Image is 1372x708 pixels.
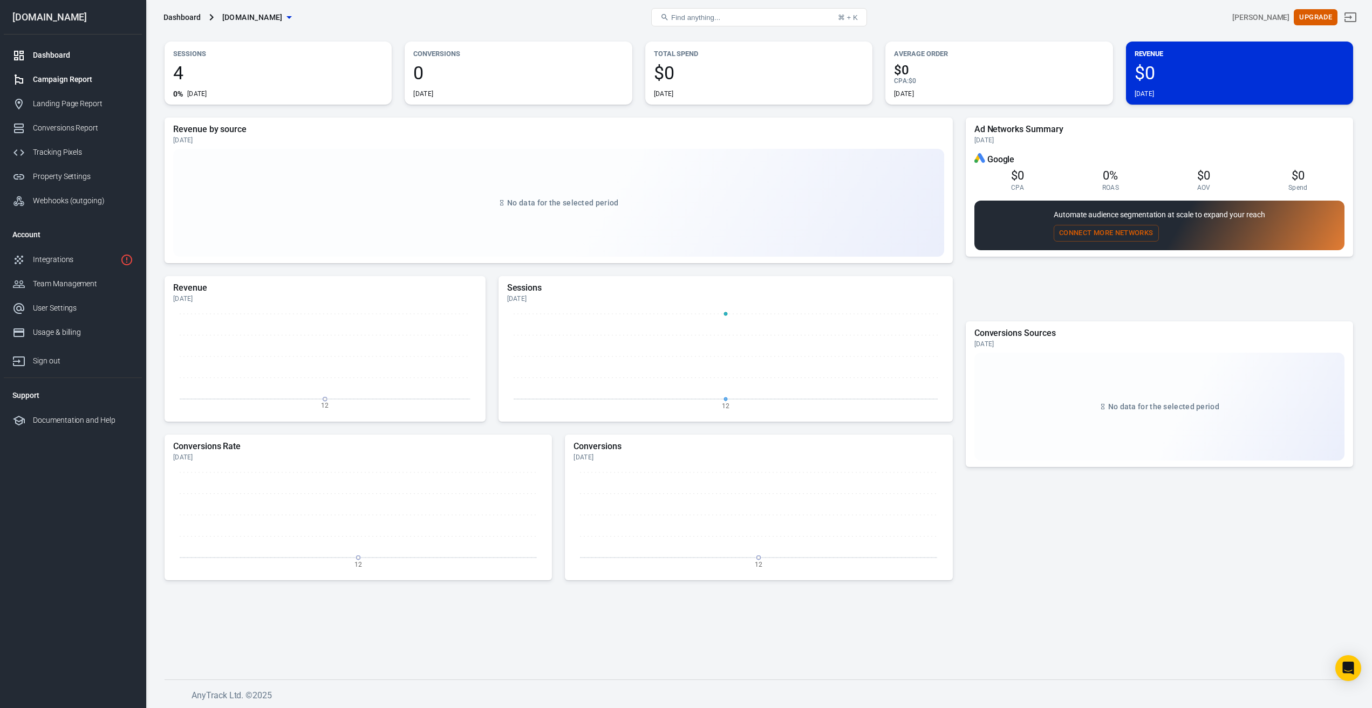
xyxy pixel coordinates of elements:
[173,64,383,82] span: 4
[354,560,362,568] tspan: 12
[33,122,133,134] div: Conversions Report
[4,320,142,345] a: Usage & billing
[574,441,944,452] h5: Conversions
[4,43,142,67] a: Dashboard
[33,303,133,314] div: User Settings
[163,12,201,23] div: Dashboard
[1197,183,1211,192] span: AOV
[909,77,916,85] span: $0
[4,222,142,248] li: Account
[4,382,142,408] li: Support
[1103,169,1118,182] span: 0%
[1337,4,1363,30] a: Sign out
[894,64,1104,77] span: $0
[4,164,142,189] a: Property Settings
[974,153,1344,166] div: Google
[33,415,133,426] div: Documentation and Help
[1011,183,1024,192] span: CPA
[33,50,133,61] div: Dashboard
[1288,183,1308,192] span: Spend
[1054,225,1159,242] button: Connect More Networks
[894,90,914,98] div: [DATE]
[507,294,944,303] div: [DATE]
[187,90,207,98] div: [DATE]
[413,64,623,82] span: 0
[120,253,133,266] svg: 1 networks not verified yet
[4,92,142,116] a: Landing Page Report
[1011,169,1024,182] span: $0
[33,327,133,338] div: Usage & billing
[4,12,142,22] div: [DOMAIN_NAME]
[1108,402,1219,411] span: No data for the selected period
[1294,9,1337,26] button: Upgrade
[4,140,142,164] a: Tracking Pixels
[838,13,858,22] div: ⌘ + K
[33,195,133,207] div: Webhooks (outgoing)
[654,64,864,82] span: $0
[413,48,623,59] p: Conversions
[33,74,133,85] div: Campaign Report
[574,453,944,462] div: [DATE]
[1135,48,1344,59] p: Revenue
[321,402,329,409] tspan: 12
[413,90,433,98] div: [DATE]
[173,294,477,303] div: [DATE]
[192,689,1001,702] h6: AnyTrack Ltd. © 2025
[974,136,1344,145] div: [DATE]
[1135,90,1155,98] div: [DATE]
[755,560,762,568] tspan: 12
[1335,655,1361,681] div: Open Intercom Messenger
[173,48,383,59] p: Sessions
[173,453,543,462] div: [DATE]
[33,355,133,367] div: Sign out
[1135,64,1344,82] span: $0
[974,340,1344,348] div: [DATE]
[894,48,1104,59] p: Average Order
[4,67,142,92] a: Campaign Report
[173,136,944,145] div: [DATE]
[651,8,867,26] button: Find anything...⌘ + K
[1102,183,1119,192] span: ROAS
[4,345,142,373] a: Sign out
[33,171,133,182] div: Property Settings
[1054,209,1265,221] p: Automate audience segmentation at scale to expand your reach
[654,48,864,59] p: Total Spend
[4,248,142,272] a: Integrations
[507,283,944,293] h5: Sessions
[4,296,142,320] a: User Settings
[173,124,944,135] h5: Revenue by source
[1232,12,1289,23] div: Account id: 2PjfhOxw
[507,198,618,207] span: No data for the selected period
[173,441,543,452] h5: Conversions Rate
[1292,169,1305,182] span: $0
[4,272,142,296] a: Team Management
[33,98,133,109] div: Landing Page Report
[33,254,116,265] div: Integrations
[4,116,142,140] a: Conversions Report
[654,90,674,98] div: [DATE]
[33,147,133,158] div: Tracking Pixels
[222,11,283,24] span: achereliefdaily.com
[33,278,133,290] div: Team Management
[671,13,720,22] span: Find anything...
[173,283,477,293] h5: Revenue
[173,90,183,98] span: 0%
[722,402,729,409] tspan: 12
[974,153,985,166] div: Google Ads
[4,189,142,213] a: Webhooks (outgoing)
[894,77,909,85] span: CPA :
[974,328,1344,339] h5: Conversions Sources
[1197,169,1210,182] span: $0
[218,8,296,28] button: [DOMAIN_NAME]
[974,124,1344,135] h5: Ad Networks Summary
